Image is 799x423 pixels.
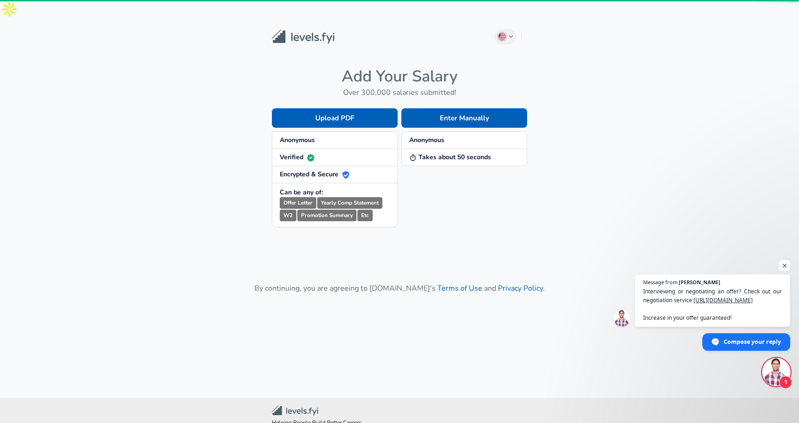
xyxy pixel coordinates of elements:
[643,280,677,285] span: Message from
[409,136,444,144] strong: Anonymous
[280,170,350,179] strong: Encrypted & Secure
[679,280,720,285] span: [PERSON_NAME]
[280,188,323,197] strong: Can be any of:
[437,283,482,293] a: Terms of Use
[409,153,491,162] strong: Takes about 50 seconds
[280,136,315,144] strong: Anonymous
[779,376,792,389] span: 1
[762,358,790,386] div: Open chat
[272,67,527,86] h4: Add Your Salary
[272,30,334,44] img: Levels.fyi
[357,210,373,221] small: Etc
[297,210,356,221] small: Promotion Summary
[498,283,543,293] a: Privacy Policy
[280,153,314,162] strong: Verified
[494,29,516,44] button: English (US)
[724,334,781,350] span: Compose your reply
[280,210,296,221] small: W2
[643,287,782,322] span: Interviewing or negotiating an offer? Check out our negotiation service: Increase in your offer g...
[317,197,382,209] small: Yearly Comp Statement
[272,405,318,416] img: Levels.fyi Community
[498,33,506,40] img: English (US)
[272,86,527,99] h6: Over 300,000 salaries submitted!
[272,108,398,128] button: Upload PDF
[401,108,527,128] button: Enter Manually
[280,197,316,209] small: Offer Letter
